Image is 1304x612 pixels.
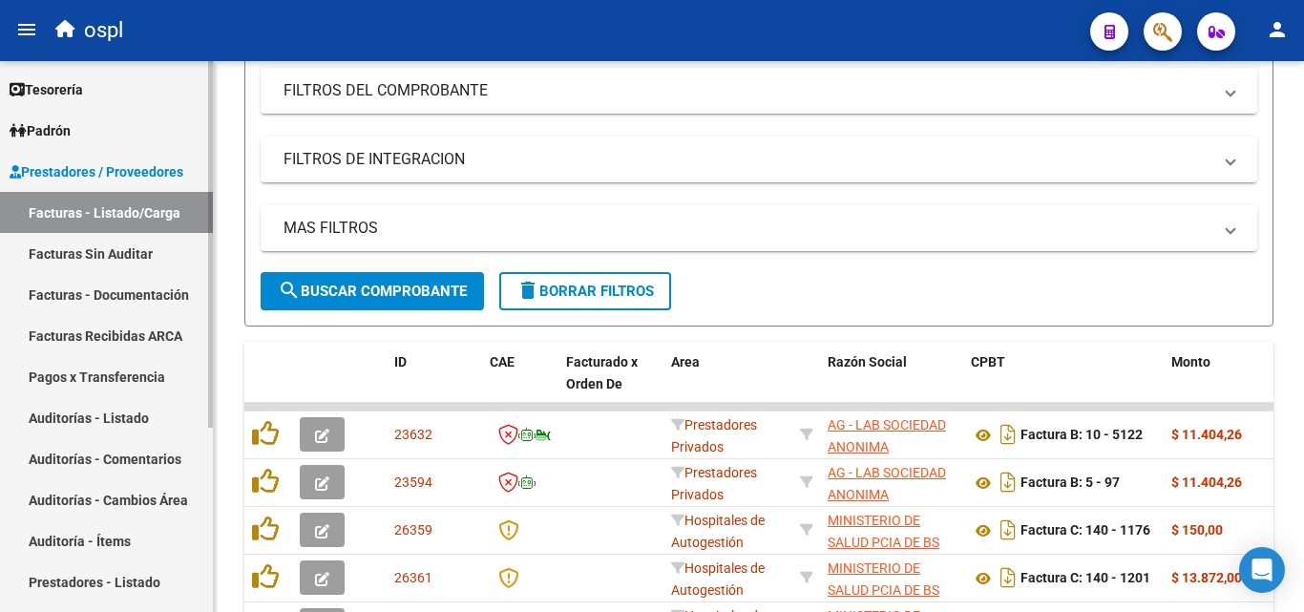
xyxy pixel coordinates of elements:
span: Facturado x Orden De [566,354,638,391]
div: 30626983398 [828,510,956,550]
span: AG - LAB SOCIEDAD ANONIMA [828,465,946,502]
span: Prestadores Privados [671,465,757,502]
span: Prestadores Privados [671,417,757,454]
datatable-header-cell: ID [387,342,482,426]
span: Hospitales de Autogestión [671,513,765,550]
mat-panel-title: FILTROS DEL COMPROBANTE [284,80,1211,101]
span: Razón Social [828,354,907,369]
span: Prestadores / Proveedores [10,161,183,182]
strong: Factura B: 10 - 5122 [1020,428,1143,443]
i: Descargar documento [996,419,1020,450]
mat-panel-title: FILTROS DE INTEGRACION [284,149,1211,170]
span: Buscar Comprobante [278,283,467,300]
span: Monto [1171,354,1210,369]
datatable-header-cell: Razón Social [820,342,963,426]
span: CPBT [971,354,1005,369]
span: ospl [84,10,123,52]
mat-icon: delete [516,279,539,302]
datatable-header-cell: CPBT [963,342,1164,426]
mat-expansion-panel-header: FILTROS DEL COMPROBANTE [261,68,1257,114]
mat-icon: person [1266,18,1289,41]
span: CAE [490,354,515,369]
span: AG - LAB SOCIEDAD ANONIMA [828,417,946,454]
span: Tesorería [10,79,83,100]
mat-panel-title: MAS FILTROS [284,218,1211,239]
div: 30626983398 [828,558,956,598]
div: Open Intercom Messenger [1239,547,1285,593]
button: Borrar Filtros [499,272,671,310]
span: Padrón [10,120,71,141]
strong: $ 11.404,26 [1171,427,1242,442]
strong: Factura B: 5 - 97 [1020,475,1120,491]
strong: Factura C: 140 - 1176 [1020,523,1150,538]
span: Borrar Filtros [516,283,654,300]
div: 30710486588 [828,414,956,454]
i: Descargar documento [996,515,1020,545]
span: 26359 [394,522,432,538]
span: Area [671,354,700,369]
span: 23594 [394,475,432,490]
mat-icon: menu [15,18,38,41]
span: Hospitales de Autogestión [671,560,765,598]
span: ID [394,354,407,369]
strong: $ 11.404,26 [1171,475,1242,490]
datatable-header-cell: Area [663,342,792,426]
span: MINISTERIO DE SALUD PCIA DE BS AS O. P. [828,513,939,572]
datatable-header-cell: CAE [482,342,558,426]
strong: $ 13.872,00 [1171,570,1242,585]
strong: $ 150,00 [1171,522,1223,538]
datatable-header-cell: Monto [1164,342,1278,426]
datatable-header-cell: Facturado x Orden De [558,342,663,426]
i: Descargar documento [996,562,1020,593]
mat-expansion-panel-header: FILTROS DE INTEGRACION [261,137,1257,182]
strong: Factura C: 140 - 1201 [1020,571,1150,586]
i: Descargar documento [996,467,1020,497]
span: 26361 [394,570,432,585]
div: 30710486588 [828,462,956,502]
span: 23632 [394,427,432,442]
mat-expansion-panel-header: MAS FILTROS [261,205,1257,251]
mat-icon: search [278,279,301,302]
button: Buscar Comprobante [261,272,484,310]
